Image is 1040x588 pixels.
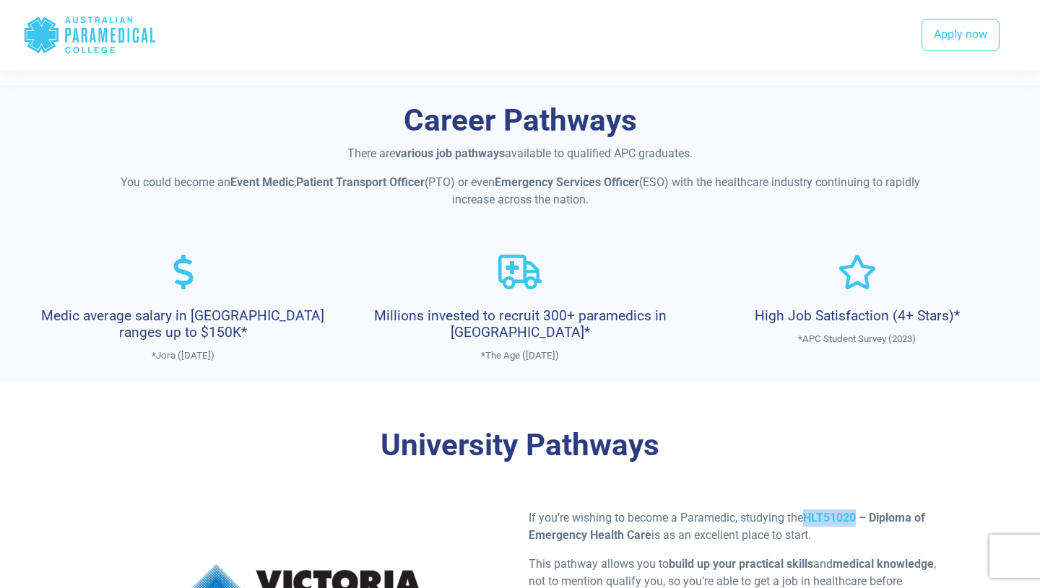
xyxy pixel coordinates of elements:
span: *APC Student Survey (2023) [798,333,916,344]
strong: various job pathways [395,146,505,160]
h4: Medic average salary in [GEOGRAPHIC_DATA] ranges up to $150K* [35,307,331,341]
p: You could become an , (PTO) or even (ESO) with the healthcare industry continuing to rapidly incr... [97,174,942,209]
span: *Jora ([DATE]) [152,350,214,361]
strong: Patient Transport Officer [296,175,425,189]
span: *The Age ([DATE]) [481,350,559,361]
p: If you’re wishing to become a Paramedic, studying the is as an excellent place to start. [529,509,942,544]
a: Apply now [922,19,1000,52]
h4: High Job Satisfaction (4+ Stars)* [708,307,1005,324]
strong: Event Medic [230,175,294,189]
strong: medical knowledge [833,557,934,571]
strong: Emergency Services Officer [495,175,639,189]
p: There are available to qualified APC graduates. [97,145,942,162]
strong: build up your practical skills [669,557,813,571]
h4: Millions invested to recruit 300+ paramedics in [GEOGRAPHIC_DATA]* [372,307,669,341]
h3: University Pathways [97,427,942,464]
h3: Career Pathways [97,102,942,139]
div: Australian Paramedical College [23,12,157,58]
